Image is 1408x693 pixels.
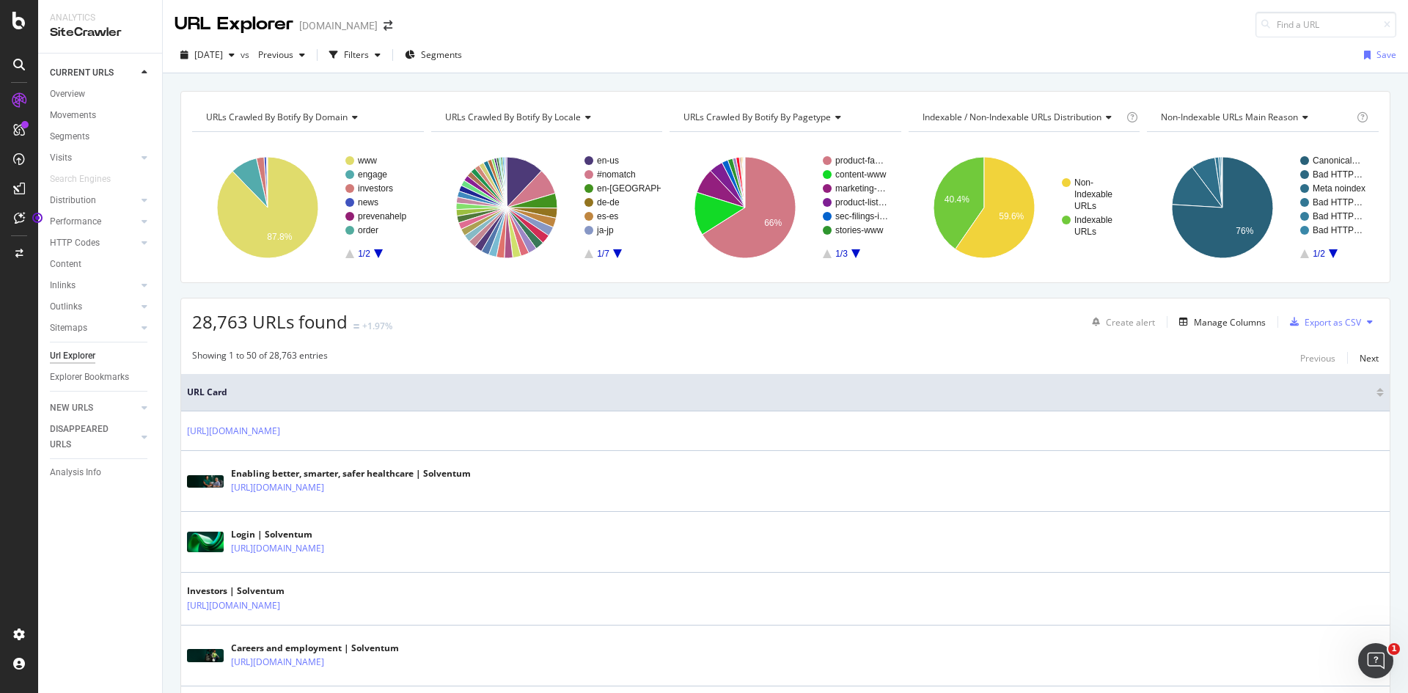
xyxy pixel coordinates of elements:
h4: URLs Crawled By Botify By locale [442,106,650,129]
span: vs [241,48,252,61]
div: Url Explorer [50,348,95,364]
a: NEW URLS [50,400,137,416]
div: Tooltip anchor [31,211,44,224]
div: Analytics [50,12,150,24]
a: HTTP Codes [50,235,137,251]
text: Indexable [1074,215,1112,225]
div: A chart. [909,144,1138,271]
text: Non- [1074,177,1093,188]
div: +1.97% [362,320,392,332]
div: Login | Solventum [231,528,388,541]
div: Movements [50,108,96,123]
a: Explorer Bookmarks [50,370,152,385]
text: URLs [1074,227,1096,237]
h4: Indexable / Non-Indexable URLs Distribution [920,106,1123,129]
button: Next [1360,349,1379,367]
div: Enabling better, smarter, safer healthcare | Solventum [231,467,471,480]
a: Visits [50,150,137,166]
text: en-us [597,155,619,166]
iframe: Intercom live chat [1358,643,1393,678]
text: ja-jp [596,225,614,235]
a: [URL][DOMAIN_NAME] [187,424,280,439]
svg: A chart. [670,144,899,271]
h4: URLs Crawled By Botify By domain [203,106,411,129]
span: URL Card [187,386,1373,399]
button: Segments [399,43,468,67]
div: Previous [1300,352,1335,364]
span: 28,763 URLs found [192,309,348,334]
text: 1/2 [358,249,370,259]
text: Bad HTTP… [1313,197,1363,208]
span: URLs Crawled By Botify By locale [445,111,581,123]
button: Previous [1300,349,1335,367]
text: engage [358,169,387,180]
span: Non-Indexable URLs Main Reason [1161,111,1298,123]
div: Analysis Info [50,465,101,480]
text: marketing-… [835,183,886,194]
span: URLs Crawled By Botify By domain [206,111,348,123]
div: Save [1376,48,1396,61]
div: HTTP Codes [50,235,100,251]
div: Segments [50,129,89,144]
div: DISAPPEARED URLS [50,422,124,452]
h4: URLs Crawled By Botify By pagetype [681,106,888,129]
div: Manage Columns [1194,316,1266,329]
div: Search Engines [50,172,111,187]
text: 66% [764,218,782,228]
div: Outlinks [50,299,82,315]
a: Inlinks [50,278,137,293]
div: Visits [50,150,72,166]
div: Next [1360,352,1379,364]
text: content-www [835,169,887,180]
text: product-list… [835,197,887,208]
div: Overview [50,87,85,102]
text: investors [358,183,393,194]
div: arrow-right-arrow-left [384,21,392,31]
div: Content [50,257,81,272]
text: #nomatch [597,169,636,180]
a: [URL][DOMAIN_NAME] [231,480,324,495]
span: 2025 Aug. 25th [194,48,223,61]
text: 59.6% [999,211,1024,221]
img: main image [187,475,224,488]
text: Indexable [1074,189,1112,199]
button: [DATE] [175,43,241,67]
text: 40.4% [945,194,969,205]
text: prevenahelp [358,211,406,221]
div: Export as CSV [1305,316,1361,329]
a: Analysis Info [50,465,152,480]
a: Content [50,257,152,272]
a: Search Engines [50,172,125,187]
a: Sitemaps [50,320,137,336]
span: URLs Crawled By Botify By pagetype [683,111,831,123]
a: Url Explorer [50,348,152,364]
div: Showing 1 to 50 of 28,763 entries [192,349,328,367]
button: Create alert [1086,310,1155,334]
text: sec-filings-i… [835,211,888,221]
span: Indexable / Non-Indexable URLs distribution [923,111,1101,123]
div: Performance [50,214,101,230]
div: URL Explorer [175,12,293,37]
button: Export as CSV [1284,310,1361,334]
text: order [358,225,378,235]
text: stories-www [835,225,884,235]
div: NEW URLS [50,400,93,416]
a: Distribution [50,193,137,208]
input: Find a URL [1255,12,1396,37]
div: A chart. [1147,144,1376,271]
img: Equal [353,324,359,329]
div: Create alert [1106,316,1155,329]
div: CURRENT URLS [50,65,114,81]
span: Previous [252,48,293,61]
a: [URL][DOMAIN_NAME] [231,541,324,556]
text: en-[GEOGRAPHIC_DATA] [597,183,701,194]
button: Filters [323,43,386,67]
div: Distribution [50,193,96,208]
text: Canonical… [1313,155,1360,166]
a: Movements [50,108,152,123]
text: URLs [1074,201,1096,211]
a: [URL][DOMAIN_NAME] [187,598,280,613]
text: 87.8% [267,232,292,242]
div: A chart. [192,144,422,271]
text: 1/3 [835,249,848,259]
